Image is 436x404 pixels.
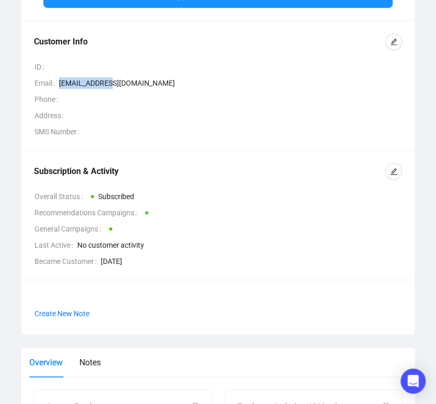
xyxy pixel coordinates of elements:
[34,309,89,318] span: Create New Note
[34,239,77,251] span: Last Active
[79,357,101,367] span: Notes
[390,168,397,175] span: edit
[34,223,105,235] span: General Campaigns
[34,126,84,137] span: SMS Number
[34,61,48,73] span: ID
[59,77,402,89] span: [EMAIL_ADDRESS][DOMAIN_NAME]
[34,165,385,178] div: Subscription & Activity
[98,192,134,201] span: Subscribed
[34,94,62,105] span: Phone
[400,368,426,394] div: Open Intercom Messenger
[77,239,402,251] span: No customer activity
[34,77,59,89] span: Email
[34,256,101,267] span: Became Customer
[34,36,385,48] div: Customer Info
[34,305,90,322] button: Create New Note
[101,256,402,267] span: [DATE]
[390,38,397,45] span: edit
[34,110,68,121] span: Address
[34,191,87,202] span: Overall Status
[34,207,141,218] span: Recommendations Campaigns
[29,357,63,367] span: Overview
